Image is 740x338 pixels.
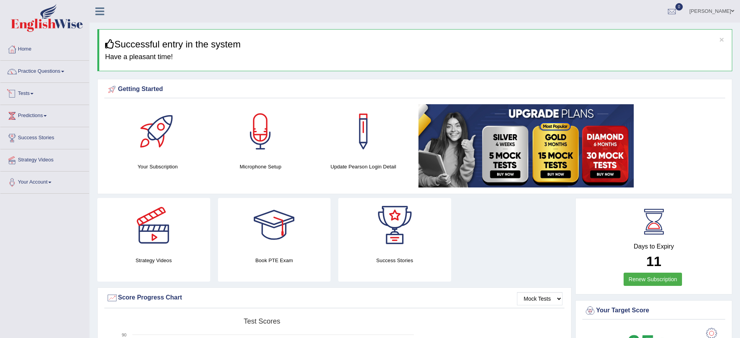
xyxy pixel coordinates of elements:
[0,127,89,147] a: Success Stories
[418,104,634,187] img: small5.jpg
[218,256,331,264] h4: Book PTE Exam
[110,163,205,171] h4: Your Subscription
[0,39,89,58] a: Home
[338,256,451,264] h4: Success Stories
[213,163,308,171] h4: Microphone Setup
[244,317,280,325] tspan: Test scores
[97,256,210,264] h4: Strategy Videos
[675,3,683,11] span: 0
[584,243,723,250] h4: Days to Expiry
[106,84,723,95] div: Getting Started
[0,83,89,102] a: Tests
[624,273,682,286] a: Renew Subscription
[0,149,89,169] a: Strategy Videos
[106,292,562,304] div: Score Progress Chart
[0,105,89,124] a: Predictions
[646,254,661,269] b: 11
[719,35,724,44] button: ×
[0,172,89,191] a: Your Account
[0,61,89,80] a: Practice Questions
[584,305,723,317] div: Your Target Score
[105,53,726,61] h4: Have a pleasant time!
[105,39,726,49] h3: Successful entry in the system
[316,163,411,171] h4: Update Pearson Login Detail
[122,333,127,337] text: 90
